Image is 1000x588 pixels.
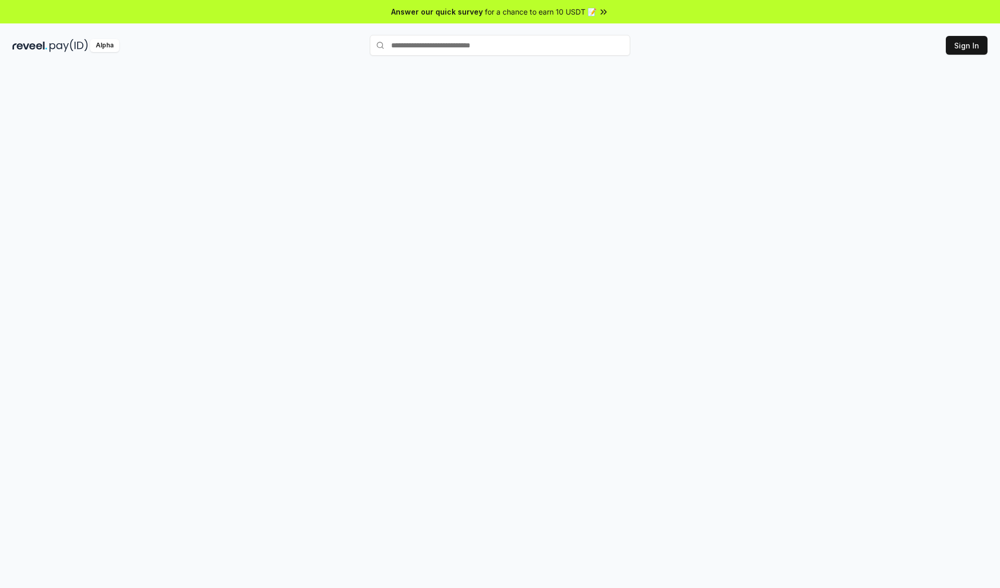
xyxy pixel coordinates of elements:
div: Alpha [90,39,119,52]
button: Sign In [946,36,988,55]
img: pay_id [49,39,88,52]
span: Answer our quick survey [391,6,483,17]
span: for a chance to earn 10 USDT 📝 [485,6,596,17]
img: reveel_dark [12,39,47,52]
